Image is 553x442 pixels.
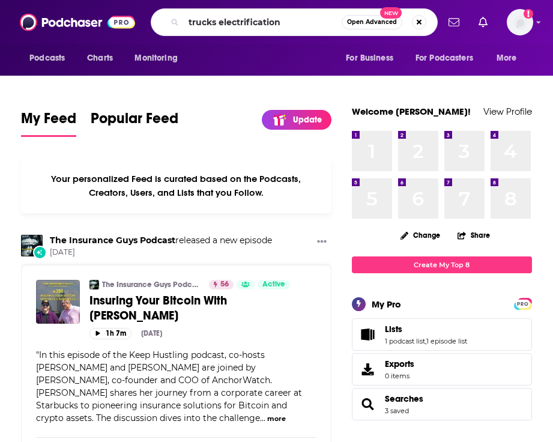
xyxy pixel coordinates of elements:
span: New [380,7,402,19]
span: 0 items [385,372,414,380]
span: " [36,350,302,423]
span: Logged in as EMPerfect [507,9,533,35]
span: Active [262,279,285,291]
a: Lists [356,326,380,343]
button: Share [457,223,491,247]
img: The Insurance Guys Podcast [89,280,99,289]
a: Lists [385,324,467,335]
button: Open AdvancedNew [342,15,402,29]
svg: Add a profile image [524,9,533,19]
a: 56 [209,280,234,289]
span: ... [260,413,265,423]
a: 1 podcast list [385,337,425,345]
span: , [425,337,426,345]
span: Insuring Your Bitcoin With [PERSON_NAME] [89,293,227,323]
button: Show profile menu [507,9,533,35]
a: Active [258,280,290,289]
a: Charts [79,47,120,70]
button: open menu [408,47,491,70]
a: 1 episode list [426,337,467,345]
a: The Insurance Guys Podcast [102,280,201,289]
div: New Episode [33,246,46,259]
img: Insuring Your Bitcoin With Becca Rubenfeld [36,280,80,324]
a: View Profile [483,106,532,117]
span: In this episode of the Keep Hustling podcast, co-hosts [PERSON_NAME] and [PERSON_NAME] are joined... [36,350,302,423]
div: [DATE] [141,329,162,338]
span: Exports [356,361,380,378]
a: Popular Feed [91,109,178,137]
button: open menu [337,47,408,70]
h3: released a new episode [50,235,272,246]
span: 56 [220,279,229,291]
span: Searches [352,388,532,420]
img: Podchaser - Follow, Share and Rate Podcasts [20,11,135,34]
a: Insuring Your Bitcoin With [PERSON_NAME] [89,293,316,323]
a: Searches [356,396,380,413]
span: More [497,50,517,67]
button: Show More Button [312,235,331,250]
span: [DATE] [50,247,272,258]
a: Exports [352,353,532,386]
img: User Profile [507,9,533,35]
span: Monitoring [134,50,177,67]
p: Update [293,115,322,125]
div: Your personalized Feed is curated based on the Podcasts, Creators, Users, and Lists that you Follow. [21,159,331,213]
input: Search podcasts, credits, & more... [184,13,342,32]
span: PRO [516,300,530,309]
button: Change [393,228,447,243]
span: My Feed [21,109,76,135]
a: Update [262,110,331,130]
a: The Insurance Guys Podcast [50,235,175,246]
div: Search podcasts, credits, & more... [151,8,438,36]
div: My Pro [372,298,401,310]
button: 1h 7m [89,328,131,339]
a: Searches [385,393,423,404]
span: Lists [352,318,532,351]
span: For Business [346,50,393,67]
span: Charts [87,50,113,67]
a: My Feed [21,109,76,137]
img: The Insurance Guys Podcast [21,235,43,256]
button: more [267,414,286,424]
span: Exports [385,359,414,369]
a: Show notifications dropdown [444,12,464,32]
button: open menu [126,47,193,70]
a: Show notifications dropdown [474,12,492,32]
button: open menu [488,47,532,70]
span: Open Advanced [347,19,397,25]
span: Popular Feed [91,109,178,135]
span: For Podcasters [416,50,473,67]
a: 3 saved [385,407,409,415]
button: open menu [21,47,80,70]
a: Welcome [PERSON_NAME]! [352,106,471,117]
span: Podcasts [29,50,65,67]
span: Lists [385,324,402,335]
a: PRO [516,298,530,307]
a: Create My Top 8 [352,256,532,273]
